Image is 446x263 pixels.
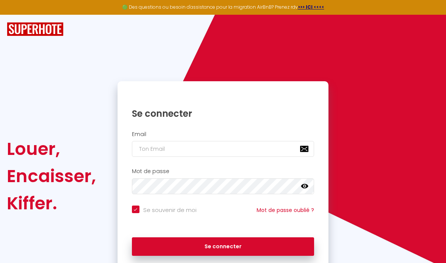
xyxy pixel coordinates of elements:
[257,206,314,214] a: Mot de passe oublié ?
[132,108,314,119] h1: Se connecter
[298,4,324,10] a: >>> ICI <<<<
[7,135,96,162] div: Louer,
[132,168,314,175] h2: Mot de passe
[7,162,96,190] div: Encaisser,
[132,141,314,157] input: Ton Email
[132,131,314,138] h2: Email
[7,22,63,36] img: SuperHote logo
[132,237,314,256] button: Se connecter
[7,190,96,217] div: Kiffer.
